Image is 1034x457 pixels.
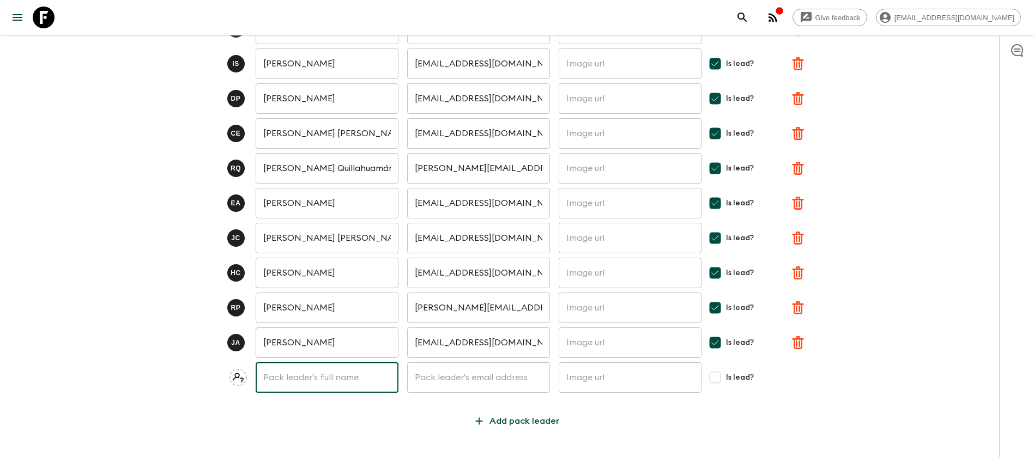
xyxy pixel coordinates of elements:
span: Is lead? [726,372,754,383]
input: Pack leader's email address [407,188,550,218]
span: Is lead? [726,267,754,278]
span: [EMAIL_ADDRESS][DOMAIN_NAME] [888,14,1020,22]
input: Image url [559,118,702,149]
span: Is lead? [726,337,754,348]
p: J C [231,234,240,242]
p: Add pack leader [489,415,559,428]
input: Image url [559,153,702,184]
input: Pack leader's email address [407,362,550,393]
input: Image url [559,188,702,218]
input: Image url [559,327,702,358]
input: Pack leader's full name [256,258,398,288]
input: Image url [559,48,702,79]
div: [EMAIL_ADDRESS][DOMAIN_NAME] [876,9,1021,26]
span: Is lead? [726,163,754,174]
input: Pack leader's email address [407,223,550,253]
span: Is lead? [726,58,754,69]
input: Pack leader's full name [256,48,398,79]
input: Pack leader's full name [256,188,398,218]
p: D P [231,94,241,103]
span: Is lead? [726,198,754,209]
input: Pack leader's email address [407,118,550,149]
input: Image url [559,362,702,393]
a: Give feedback [793,9,867,26]
p: R Q [231,164,241,173]
input: Pack leader's full name [256,223,398,253]
input: Pack leader's email address [407,327,550,358]
input: Pack leader's full name [256,293,398,323]
button: search adventures [731,7,753,28]
input: Pack leader's email address [407,258,550,288]
input: Image url [559,83,702,114]
input: Pack leader's full name [256,153,398,184]
p: I S [232,59,239,68]
span: Is lead? [726,93,754,104]
button: menu [7,7,28,28]
span: Give feedback [809,14,867,22]
input: Image url [559,258,702,288]
input: Pack leader's email address [407,293,550,323]
span: Is lead? [726,128,754,139]
input: Pack leader's email address [407,48,550,79]
input: Pack leader's full name [256,327,398,358]
input: Pack leader's full name [256,83,398,114]
input: Pack leader's email address [407,153,550,184]
input: Image url [559,293,702,323]
p: H C [231,269,241,277]
p: J A [231,338,240,347]
input: Pack leader's full name [256,362,398,393]
p: C E [231,129,241,138]
input: Pack leader's email address [407,83,550,114]
span: Is lead? [726,302,754,313]
p: R P [231,303,241,312]
input: Pack leader's full name [256,118,398,149]
p: E A [231,199,241,208]
button: Add pack leader [467,410,568,432]
span: Is lead? [726,233,754,243]
input: Image url [559,223,702,253]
